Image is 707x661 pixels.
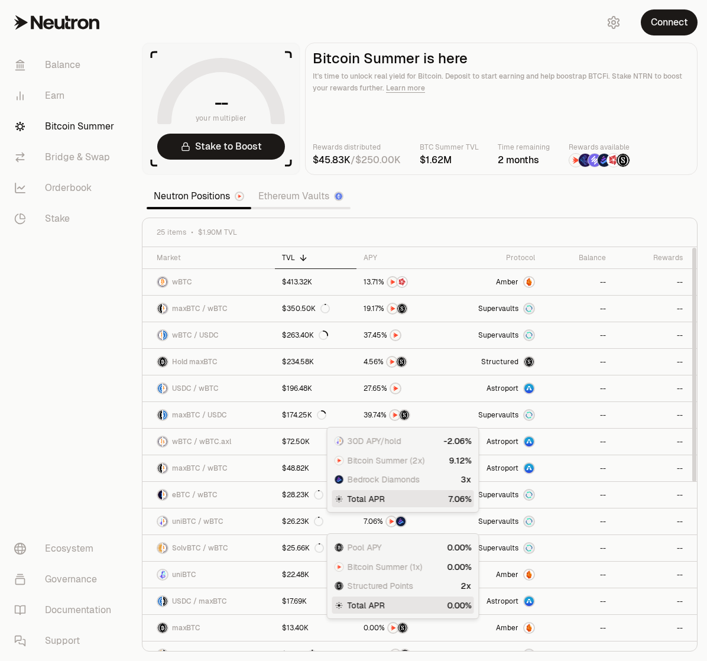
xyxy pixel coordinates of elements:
[397,357,406,367] img: Structured Points
[5,203,128,234] a: Stake
[364,253,442,263] div: APY
[364,383,442,394] button: NTRN
[524,650,534,659] img: Supervaults
[588,154,601,167] img: Solv Points
[198,228,237,237] span: $1.90M TVL
[387,517,396,526] img: NTRN
[163,384,167,393] img: wBTC Logo
[613,375,697,401] a: --
[172,330,219,340] span: wBTC / USDC
[524,543,534,553] img: Supervaults
[282,597,307,606] div: $17.69K
[335,437,339,445] img: uniBTC Logo
[163,543,167,553] img: wBTC Logo
[478,410,518,420] span: Supervaults
[449,588,541,614] a: Astroport
[158,384,162,393] img: USDC Logo
[364,356,442,368] button: NTRNStructured Points
[498,141,550,153] p: Time remaining
[524,517,534,526] img: Supervaults
[172,384,219,393] span: USDC / wBTC
[142,615,275,641] a: maxBTC LogomaxBTC
[348,455,425,466] span: Bitcoin Summer (2x)
[449,455,541,481] a: Astroport
[5,533,128,564] a: Ecosystem
[397,304,407,313] img: Structured Points
[313,153,401,167] div: /
[386,83,425,93] a: Learn more
[461,580,472,592] div: 2x
[163,597,167,606] img: maxBTC Logo
[142,375,275,401] a: USDC LogowBTC LogoUSDC / wBTC
[5,564,128,595] a: Governance
[335,563,343,571] img: NTRN
[398,623,407,633] img: Structured Points
[158,304,162,313] img: maxBTC Logo
[617,154,630,167] img: Structured Points
[613,296,697,322] a: --
[542,562,614,588] a: --
[449,322,541,348] a: SupervaultsSupervaults
[524,623,534,633] img: Amber
[388,623,398,633] img: NTRN
[487,597,518,606] span: Astroport
[348,474,420,485] span: Bedrock Diamonds
[641,9,698,35] button: Connect
[487,384,518,393] span: Astroport
[524,304,534,313] img: Supervaults
[390,410,400,420] img: NTRN
[478,304,518,313] span: Supervaults
[449,402,541,428] a: SupervaultsSupervaults
[348,493,385,505] span: Total APR
[158,517,162,526] img: uniBTC Logo
[496,623,518,633] span: Amber
[5,142,128,173] a: Bridge & Swap
[251,184,351,208] a: Ethereum Vaults
[461,474,472,485] div: 3x
[5,595,128,626] a: Documentation
[172,410,227,420] span: maxBTC / USDC
[275,296,356,322] a: $350.50K
[142,429,275,455] a: wBTC LogowBTC.axl LogowBTC / wBTC.axl
[275,588,356,614] a: $17.69K
[542,588,614,614] a: --
[163,330,167,340] img: USDC Logo
[158,650,162,659] img: SolvBTC Logo
[348,542,382,553] span: Pool APY
[542,269,614,295] a: --
[196,112,247,124] span: your multiplier
[356,269,449,295] a: NTRNMars Fragments
[396,517,406,526] img: Bedrock Diamonds
[449,429,541,455] a: Astroport
[388,277,397,287] img: NTRN
[542,615,614,641] a: --
[142,455,275,481] a: maxBTC LogowBTC LogomaxBTC / wBTC
[542,402,614,428] a: --
[158,437,162,446] img: wBTC Logo
[275,455,356,481] a: $48.82K
[542,429,614,455] a: --
[524,357,534,367] img: maxBTC
[364,329,442,341] button: NTRN
[400,650,410,659] img: Structured Points
[549,253,607,263] div: Balance
[478,543,518,553] span: Supervaults
[478,330,518,340] span: Supervaults
[313,50,690,67] h2: Bitcoin Summer is here
[282,490,323,500] div: $28.23K
[356,349,449,375] a: NTRNStructured Points
[613,482,697,508] a: --
[569,154,582,167] img: NTRN
[172,623,200,633] span: maxBTC
[364,649,442,660] button: NTRNStructured Points
[613,588,697,614] a: --
[282,304,330,313] div: $350.50K
[449,349,541,375] a: StructuredmaxBTC
[158,490,162,500] img: eBTC Logo
[282,253,349,263] div: TVL
[236,193,243,200] img: Neutron Logo
[524,410,534,420] img: Supervaults
[282,384,312,393] div: $196.48K
[391,650,400,659] img: NTRN
[313,70,690,94] p: It's time to unlock real yield for Bitcoin. Deposit to start earning and help boostrap BTCFi. Sta...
